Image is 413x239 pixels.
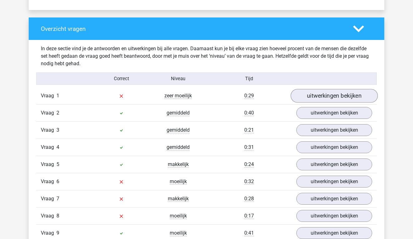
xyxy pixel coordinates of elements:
span: moeilijk [170,213,187,219]
div: Niveau [150,75,206,82]
span: gemiddeld [167,144,190,150]
span: Vraag [41,195,56,202]
span: moeilijk [170,230,187,236]
span: 0:41 [244,230,254,236]
span: 0:32 [244,178,254,185]
span: 6 [56,178,59,184]
span: 4 [56,144,59,150]
span: 5 [56,161,59,167]
span: makkelijk [168,196,189,202]
span: Vraag [41,161,56,168]
span: makkelijk [168,161,189,168]
span: 0:40 [244,110,254,116]
span: Vraag [41,126,56,134]
a: uitwerkingen bekijken [296,107,372,119]
span: 0:29 [244,93,254,99]
div: In deze sectie vind je de antwoorden en uitwerkingen bij alle vragen. Daarnaast kun je bij elke v... [36,45,377,67]
span: Vraag [41,212,56,220]
span: 3 [56,127,59,133]
div: Correct [93,75,150,82]
span: 2 [56,110,59,116]
a: uitwerkingen bekijken [296,176,372,188]
span: Vraag [41,109,56,117]
div: Tijd [206,75,292,82]
span: 9 [56,230,59,236]
h4: Overzicht vragen [41,25,344,32]
span: 8 [56,213,59,219]
a: uitwerkingen bekijken [296,159,372,170]
span: Vraag [41,92,56,100]
a: uitwerkingen bekijken [296,210,372,222]
a: uitwerkingen bekijken [296,141,372,153]
a: uitwerkingen bekijken [296,227,372,239]
span: 7 [56,196,59,202]
a: uitwerkingen bekijken [296,193,372,205]
span: 0:24 [244,161,254,168]
a: uitwerkingen bekijken [291,89,378,103]
span: 1 [56,93,59,99]
span: Vraag [41,144,56,151]
span: gemiddeld [167,127,190,133]
span: Vraag [41,229,56,237]
span: zeer moeilijk [164,93,192,99]
span: 0:31 [244,144,254,150]
span: moeilijk [170,178,187,185]
span: 0:17 [244,213,254,219]
span: 0:28 [244,196,254,202]
a: uitwerkingen bekijken [296,124,372,136]
span: 0:21 [244,127,254,133]
span: gemiddeld [167,110,190,116]
span: Vraag [41,178,56,185]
